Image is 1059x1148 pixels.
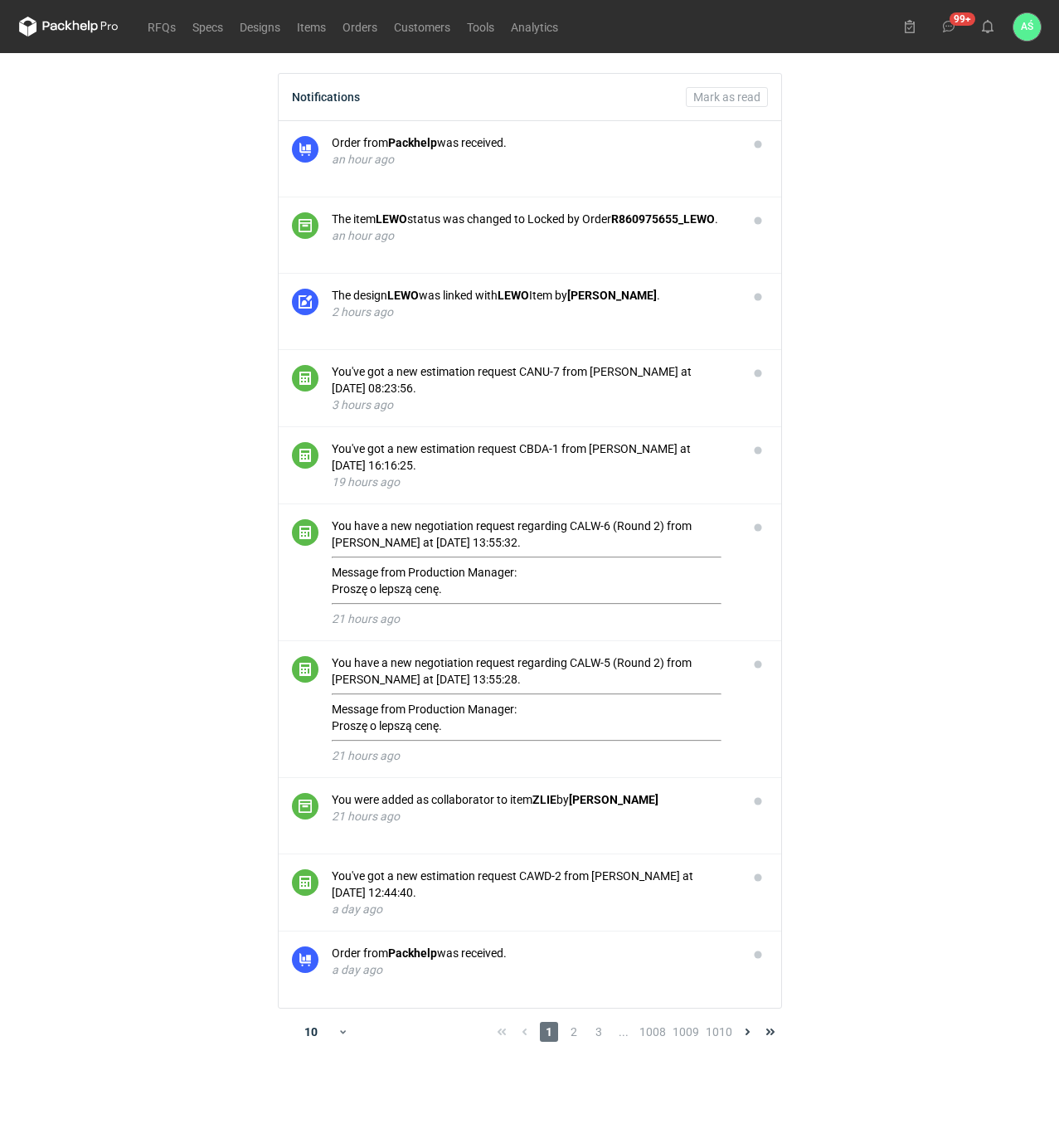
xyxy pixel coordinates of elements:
[673,1022,699,1042] span: 1009
[540,1022,558,1042] span: 1
[284,1020,338,1043] div: 10
[332,474,735,490] div: 19 hours ago
[332,287,735,304] div: The design was linked with Item by .
[332,518,735,627] button: You have a new negotiation request regarding CALW-6 (Round 2) from [PERSON_NAME] at [DATE] 13:55:...
[387,289,419,302] strong: LEWO
[332,747,735,764] div: 21 hours ago
[332,868,735,901] div: You've got a new estimation request CAWD-2 from [PERSON_NAME] at [DATE] 12:44:40.
[567,289,657,302] strong: [PERSON_NAME]
[332,304,735,320] div: 2 hours ago
[332,440,735,474] div: You've got a new estimation request CBDA-1 from [PERSON_NAME] at [DATE] 16:16:25.
[332,868,735,917] button: You've got a new estimation request CAWD-2 from [PERSON_NAME] at [DATE] 12:44:40.a day ago
[611,212,715,226] strong: R860975655_LEWO
[332,287,735,320] button: The designLEWOwas linked withLEWOItem by[PERSON_NAME].2 hours ago
[1013,13,1041,41] div: Adrian Świerżewski
[184,17,231,36] a: Specs
[376,212,407,226] strong: LEWO
[332,363,735,413] button: You've got a new estimation request CANU-7 from [PERSON_NAME] at [DATE] 08:23:56.3 hours ago
[332,211,735,244] button: The itemLEWOstatus was changed to Locked by OrderR860975655_LEWO.an hour ago
[388,946,437,960] strong: Packhelp
[532,793,556,806] strong: ZLIE
[332,654,735,764] button: You have a new negotiation request regarding CALW-5 (Round 2) from [PERSON_NAME] at [DATE] 13:55:...
[332,791,735,808] div: You were added as collaborator to item by
[498,289,529,302] strong: LEWO
[334,17,386,36] a: Orders
[565,1022,583,1042] span: 2
[332,791,735,825] button: You were added as collaborator to itemZLIEby[PERSON_NAME]21 hours ago
[332,134,735,168] button: Order fromPackhelpwas received.an hour ago
[332,227,735,244] div: an hour ago
[231,17,289,36] a: Designs
[503,17,566,36] a: Analytics
[19,17,119,36] svg: Packhelp Pro
[1013,13,1041,41] button: AŚ
[332,901,735,917] div: a day ago
[686,87,768,107] button: Mark as read
[935,13,962,40] button: 99+
[639,1022,666,1042] span: 1008
[332,440,735,490] button: You've got a new estimation request CBDA-1 from [PERSON_NAME] at [DATE] 16:16:25.19 hours ago
[332,363,735,396] div: You've got a new estimation request CANU-7 from [PERSON_NAME] at [DATE] 08:23:56.
[332,151,735,168] div: an hour ago
[693,91,760,103] span: Mark as read
[706,1022,732,1042] span: 1010
[332,808,735,825] div: 21 hours ago
[289,17,334,36] a: Items
[569,793,658,806] strong: [PERSON_NAME]
[292,90,360,104] div: Notifications
[332,945,735,961] div: Order from was received.
[615,1022,633,1042] span: ...
[332,134,735,151] div: Order from was received.
[139,17,184,36] a: RFQs
[332,610,735,627] div: 21 hours ago
[332,211,735,227] div: The item status was changed to Locked by Order .
[388,136,437,149] strong: Packhelp
[590,1022,608,1042] span: 3
[332,654,735,742] div: You have a new negotiation request regarding CALW-5 (Round 2) from [PERSON_NAME] at [DATE] 13:55:...
[332,961,735,978] div: a day ago
[459,17,503,36] a: Tools
[332,945,735,978] button: Order fromPackhelpwas received.a day ago
[386,17,459,36] a: Customers
[332,396,735,413] div: 3 hours ago
[332,518,735,605] div: You have a new negotiation request regarding CALW-6 (Round 2) from [PERSON_NAME] at [DATE] 13:55:...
